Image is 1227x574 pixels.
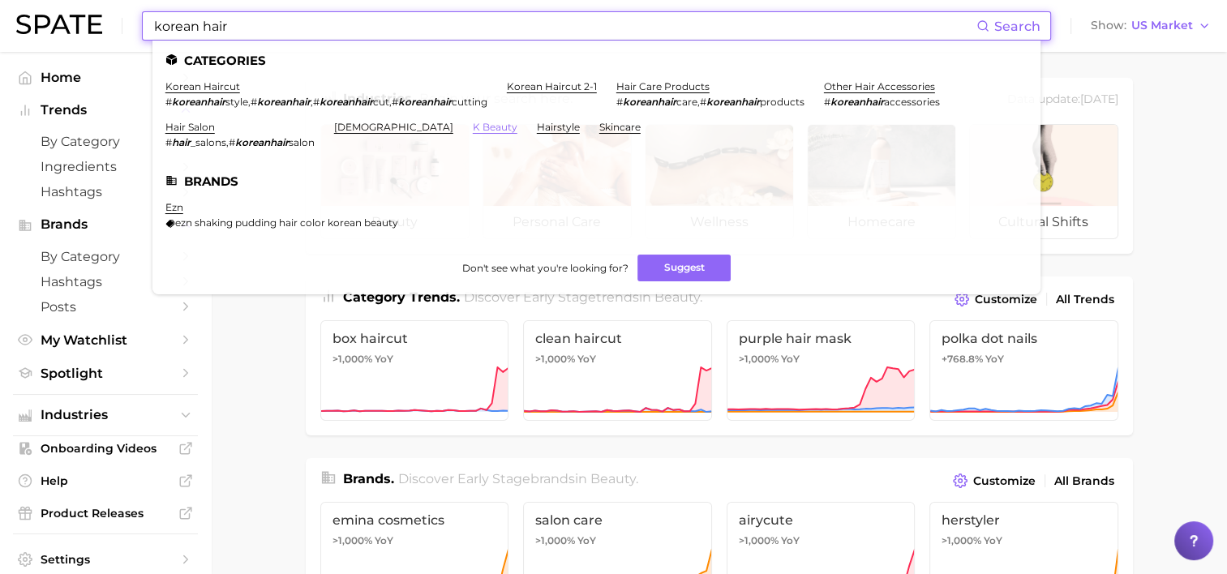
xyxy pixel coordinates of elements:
span: All Trends [1056,293,1114,306]
span: # [229,136,235,148]
span: >1,000% [332,353,372,365]
span: Category Trends . [343,289,460,305]
a: Hashtags [13,269,198,294]
a: skincare [599,121,641,133]
span: _salons [191,136,226,148]
button: Industries [13,403,198,427]
span: YoY [375,534,393,547]
em: koreanhair [623,96,676,108]
span: # [824,96,830,108]
span: clean haircut [535,331,700,346]
span: YoY [781,353,800,366]
span: Brands . [343,471,394,486]
button: Customize [950,288,1040,311]
span: Help [41,473,170,488]
a: box haircut>1,000% YoY [320,320,509,421]
span: Onboarding Videos [41,441,170,456]
span: YoY [577,534,596,547]
span: care [676,96,697,108]
img: SPATE [16,15,102,34]
a: Help [13,469,198,493]
span: beauty [654,289,700,305]
span: YoY [984,534,1002,547]
span: Ingredients [41,159,170,174]
span: YoY [781,534,800,547]
span: accessories [884,96,940,108]
span: airycute [739,512,903,528]
span: >1,000% [739,353,779,365]
a: k beauty [473,121,517,133]
span: products [760,96,804,108]
a: other hair accessories [824,80,935,92]
div: , , , [165,96,487,108]
span: Hashtags [41,274,170,289]
a: Posts [13,294,198,319]
span: salon care [535,512,700,528]
a: cultural shifts [969,124,1118,239]
a: korean haircut 2-1 [507,80,597,92]
a: hair salon [165,121,215,133]
div: Data update: [DATE] [1007,89,1118,111]
span: cut [373,96,389,108]
span: >1,000% [942,534,981,546]
span: Hashtags [41,184,170,199]
span: purple hair mask [739,331,903,346]
span: Discover Early Stage brands in . [398,471,638,486]
span: Show [1091,21,1126,30]
a: Spotlight [13,361,198,386]
span: My Watchlist [41,332,170,348]
span: ezn shaking pudding hair color korean beauty [175,216,398,229]
a: Settings [13,547,198,572]
a: hairstyle [537,121,580,133]
button: Trends [13,98,198,122]
a: All Trends [1052,289,1118,311]
em: koreanhair [320,96,373,108]
span: # [165,136,172,148]
div: , [616,96,804,108]
span: Spotlight [41,366,170,381]
a: Home [13,65,198,90]
span: by Category [41,134,170,149]
span: box haircut [332,331,497,346]
span: # [313,96,320,108]
a: clean haircut>1,000% YoY [523,320,712,421]
a: korean haircut [165,80,240,92]
a: hair care products [616,80,710,92]
span: US Market [1131,21,1193,30]
em: koreanhair [706,96,760,108]
span: Trends [41,103,170,118]
input: Search here for a brand, industry, or ingredient [152,12,976,40]
a: by Category [13,244,198,269]
span: >1,000% [535,534,575,546]
a: by Category [13,129,198,154]
em: hair [172,136,191,148]
li: Brands [165,174,1028,188]
button: Brands [13,212,198,237]
span: style [225,96,248,108]
a: polka dot nails+768.8% YoY [929,320,1118,421]
span: Brands [41,217,170,232]
span: Don't see what you're looking for? [461,262,628,274]
span: Discover Early Stage trends in . [464,289,702,305]
span: # [392,96,398,108]
a: purple hair mask>1,000% YoY [727,320,916,421]
span: Customize [975,293,1037,306]
a: [DEMOGRAPHIC_DATA] [334,121,453,133]
a: My Watchlist [13,328,198,353]
span: # [251,96,257,108]
span: cutting [452,96,487,108]
span: cultural shifts [970,206,1118,238]
a: Onboarding Videos [13,436,198,460]
button: Customize [949,469,1039,492]
em: koreanhair [257,96,311,108]
span: >1,000% [535,353,575,365]
li: Categories [165,54,1028,67]
span: beauty [590,471,636,486]
span: >1,000% [739,534,779,546]
a: Product Releases [13,501,198,525]
span: # [165,96,172,108]
em: koreanhair [398,96,452,108]
span: salon [289,136,315,148]
span: polka dot nails [942,331,1106,346]
span: herstyler [942,512,1106,528]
